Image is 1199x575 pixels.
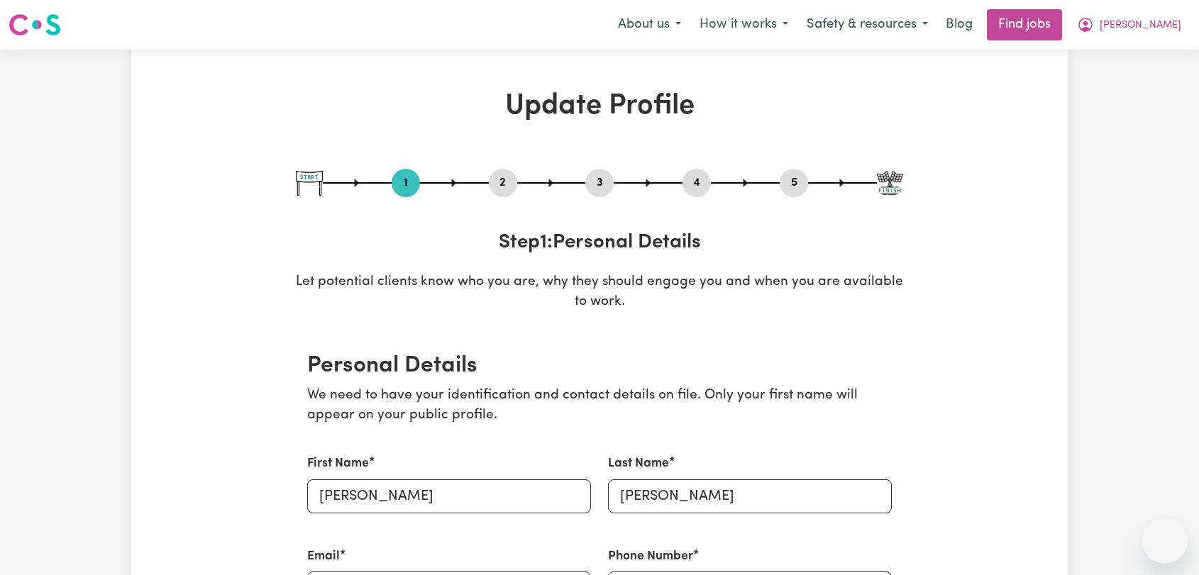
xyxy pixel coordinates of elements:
[296,89,903,123] h1: Update Profile
[609,10,690,40] button: About us
[683,174,711,192] button: Go to step 4
[392,174,420,192] button: Go to step 1
[296,272,903,313] p: Let potential clients know who you are, why they should engage you and when you are available to ...
[1068,10,1190,40] button: My Account
[937,9,981,40] a: Blog
[307,386,892,427] p: We need to have your identification and contact details on file. Only your first name will appear...
[585,174,614,192] button: Go to step 3
[9,12,61,38] img: Careseekers logo
[1142,518,1188,564] iframe: Button to launch messaging window
[296,231,903,255] h3: Step 1 : Personal Details
[1100,18,1181,33] span: [PERSON_NAME]
[780,174,808,192] button: Go to step 5
[307,547,340,566] label: Email
[608,454,669,473] label: Last Name
[690,10,797,40] button: How it works
[489,174,517,192] button: Go to step 2
[307,454,369,473] label: First Name
[987,9,1062,40] a: Find jobs
[608,547,693,566] label: Phone Number
[307,352,892,379] h2: Personal Details
[9,9,61,41] a: Careseekers logo
[797,10,937,40] button: Safety & resources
